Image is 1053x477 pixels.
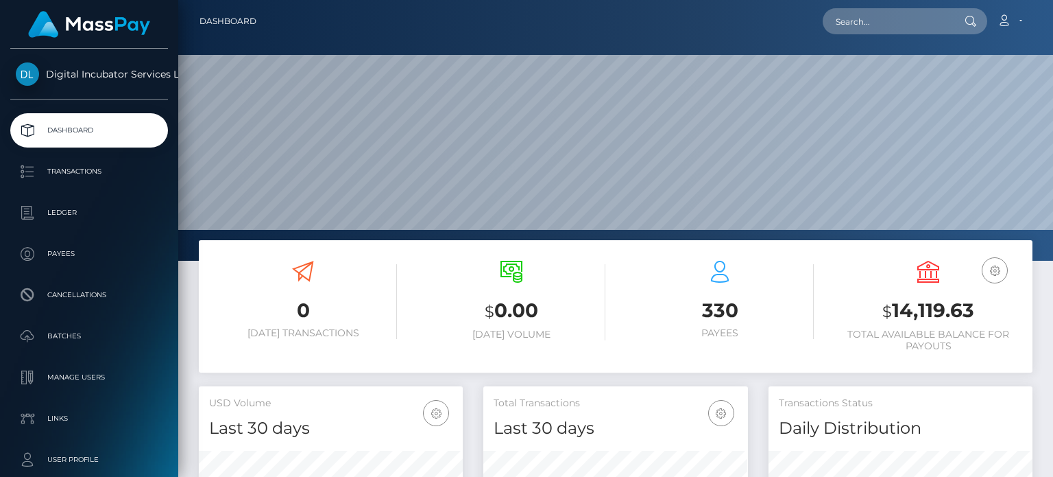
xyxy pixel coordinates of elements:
[16,161,162,182] p: Transactions
[16,326,162,347] p: Batches
[626,327,814,339] h6: Payees
[16,202,162,223] p: Ledger
[10,113,168,148] a: Dashboard
[10,68,168,80] span: Digital Incubator Services Limited
[10,402,168,436] a: Links
[10,443,168,477] a: User Profile
[16,285,162,305] p: Cancellations
[16,62,39,86] img: Digital Incubator Services Limited
[834,329,1022,352] h6: Total Available Balance for Payouts
[417,329,605,340] h6: [DATE] Volume
[199,7,256,36] a: Dashboard
[10,154,168,189] a: Transactions
[882,302,892,321] small: $
[494,397,737,410] h5: Total Transactions
[16,244,162,264] p: Payees
[28,11,150,38] img: MassPay Logo
[209,417,452,441] h4: Last 30 days
[10,319,168,353] a: Batches
[823,8,952,34] input: Search...
[494,417,737,441] h4: Last 30 days
[10,278,168,312] a: Cancellations
[779,417,1022,441] h4: Daily Distribution
[209,397,452,410] h5: USD Volume
[10,237,168,271] a: Payees
[626,297,814,324] h3: 330
[779,397,1022,410] h5: Transactions Status
[10,196,168,230] a: Ledger
[485,302,494,321] small: $
[16,450,162,470] p: User Profile
[209,327,397,339] h6: [DATE] Transactions
[16,367,162,388] p: Manage Users
[209,297,397,324] h3: 0
[417,297,605,325] h3: 0.00
[834,297,1022,325] h3: 14,119.63
[16,120,162,141] p: Dashboard
[10,360,168,395] a: Manage Users
[16,408,162,429] p: Links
